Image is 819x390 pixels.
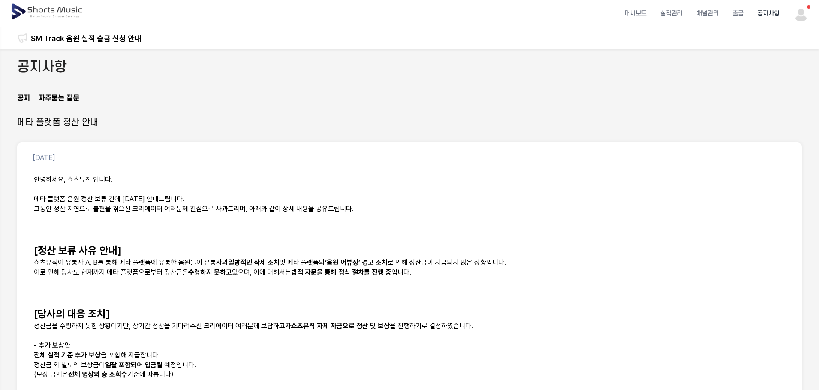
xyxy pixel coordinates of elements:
a: 공지사항 [750,2,786,25]
strong: ‘음원 어뷰징’ 경고 조치 [325,258,388,266]
p: 이로 인해 당사도 현재까지 메타 플랫폼으로부터 정산금을 있으며, 이에 대해서는 입니다. [34,268,785,278]
a: 공지 [17,93,30,108]
strong: 쇼츠뮤직 자체 자금으로 정산 및 보상 [291,322,390,330]
p: 정산금을 수령하지 못한 상황이지만, 장기간 정산을 기다려주신 크리에이터 여러분께 보답하고자 을 진행하기로 결정하였습니다. [34,321,785,331]
p: 그동안 정산 지연으로 불편을 겪으신 크리에이터 여러분께 진심으로 사과드리며, 아래와 같이 상세 내용을 공유드립니다. [34,204,785,214]
strong: 법적 자문을 통해 정식 절차를 진행 중 [291,268,391,276]
a: SM Track 음원 실적 출금 신청 안내 [31,33,142,44]
p: (보상 금액은 기준에 따릅니다) [34,370,785,380]
strong: 일방적인 삭제 조치 [228,258,280,266]
a: 실적관리 [653,2,690,25]
strong: - 추가 보상안 [34,341,70,349]
strong: 수령하지 못하고 [188,268,232,276]
strong: 일괄 포함되어 입금 [105,361,157,369]
p: 정산금 외 별도의 보상금이 될 예정입니다. [34,360,785,370]
a: 대시보드 [617,2,653,25]
a: 출금 [726,2,750,25]
span: 안녕하세요, 쇼츠뮤직 입니다. [34,175,113,184]
strong: 전체 영상의 총 조회수 [68,370,127,378]
p: [DATE] [33,153,55,163]
p: 쇼츠뮤직이 유통사 A, B를 통해 메타 플랫폼에 유통한 음원들이 유통사의 및 메타 플랫폼의 로 인해 정산금이 지급되지 않은 상황입니다. [34,258,785,268]
h2: 메타 플랫폼 정산 안내 [17,117,98,129]
img: 알림 아이콘 [17,33,27,43]
strong: 전체 실적 기준 추가 보상 [34,351,101,359]
h2: 공지사항 [17,57,67,77]
a: 채널관리 [690,2,726,25]
strong: [정산 보류 사유 안내] [34,244,122,257]
p: 을 포함해 지급합니다. [34,351,785,360]
strong: [당사의 대응 조치] [34,308,110,320]
a: 자주묻는 질문 [39,93,79,108]
p: 메타 플랫폼 음원 정산 보류 건에 [DATE] 안내드립니다. [34,194,785,204]
img: 사용자 이미지 [793,6,809,21]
